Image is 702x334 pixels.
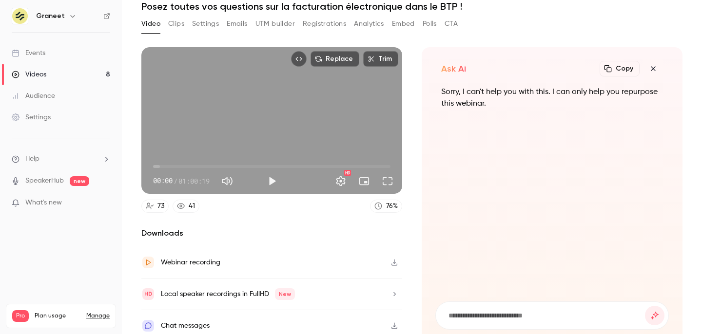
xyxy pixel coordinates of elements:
div: Audience [12,91,55,101]
span: 00:00 [153,176,173,186]
span: Pro [12,310,29,322]
button: Replace [311,51,359,67]
span: New [275,288,295,300]
a: SpeakerHub [25,176,64,186]
span: Plan usage [35,312,80,320]
button: Polls [423,16,437,32]
h2: Ask Ai [441,63,466,74]
span: What's new [25,198,62,208]
button: Play [262,171,282,191]
div: 41 [189,201,195,211]
div: Webinar recording [161,257,220,268]
a: 76% [370,200,402,213]
div: 00:00 [153,176,210,186]
iframe: Noticeable Trigger [98,199,110,207]
div: HD [344,170,351,176]
span: / [174,176,177,186]
button: Turn on miniplayer [354,171,374,191]
button: CTA [445,16,458,32]
button: Embed video [291,51,307,67]
a: 73 [141,200,169,213]
span: 01:00:19 [178,176,210,186]
p: Sorry, I can't help you with this. I can only help you repurpose this webinar. [441,86,663,110]
button: Clips [168,16,184,32]
button: UTM builder [255,16,295,32]
div: Local speaker recordings in FullHD [161,288,295,300]
h2: Downloads [141,227,402,239]
span: new [70,176,89,186]
a: 41 [173,200,199,213]
span: Help [25,154,39,164]
button: Video [141,16,160,32]
div: Chat messages [161,320,210,332]
button: Embed [392,16,415,32]
div: Events [12,48,45,58]
button: Settings [192,16,219,32]
img: Graneet [12,8,28,24]
button: Full screen [378,171,397,191]
li: help-dropdown-opener [12,154,110,164]
button: Copy [600,61,640,76]
a: Manage [86,312,110,320]
button: Trim [363,51,398,67]
div: Videos [12,70,46,79]
button: Registrations [303,16,346,32]
div: Settings [12,112,51,122]
div: 76 % [386,201,398,211]
h6: Graneet [36,11,65,21]
button: Settings [331,171,351,191]
div: 73 [157,201,164,211]
button: Analytics [354,16,384,32]
button: Mute [217,171,237,191]
h1: Posez toutes vos questions sur la facturation électronique dans le BTP ! [141,0,682,12]
button: Emails [227,16,247,32]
